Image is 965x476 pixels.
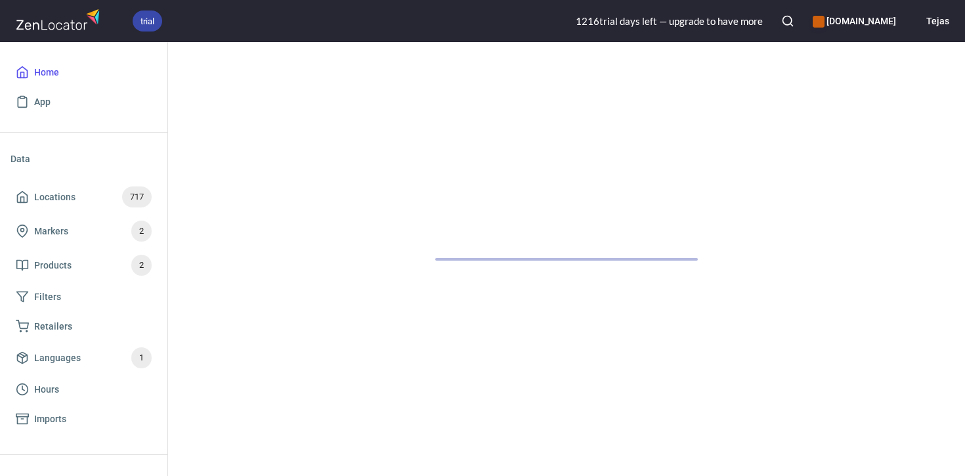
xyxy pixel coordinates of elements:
[11,404,157,434] a: Imports
[34,289,61,305] span: Filters
[34,381,59,398] span: Hours
[11,341,157,375] a: Languages1
[11,180,157,214] a: Locations717
[16,5,104,33] img: zenlocator
[926,14,949,28] h6: Tejas
[34,411,66,427] span: Imports
[907,7,949,35] button: Tejas
[11,214,157,248] a: Markers2
[813,7,896,35] div: Manage your apps
[11,312,157,341] a: Retailers
[133,14,162,28] span: trial
[122,190,152,205] span: 717
[576,14,763,28] div: 1216 trial day s left — upgrade to have more
[131,351,152,366] span: 1
[11,87,157,117] a: App
[34,64,59,81] span: Home
[11,143,157,175] li: Data
[813,14,896,28] h6: [DOMAIN_NAME]
[11,282,157,312] a: Filters
[34,223,68,240] span: Markers
[131,224,152,239] span: 2
[11,375,157,404] a: Hours
[34,94,51,110] span: App
[11,248,157,282] a: Products2
[131,258,152,273] span: 2
[34,350,81,366] span: Languages
[773,7,802,35] button: Search
[34,257,72,274] span: Products
[34,189,75,206] span: Locations
[133,11,162,32] div: trial
[813,16,825,28] button: color-CE600E
[34,318,72,335] span: Retailers
[11,58,157,87] a: Home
